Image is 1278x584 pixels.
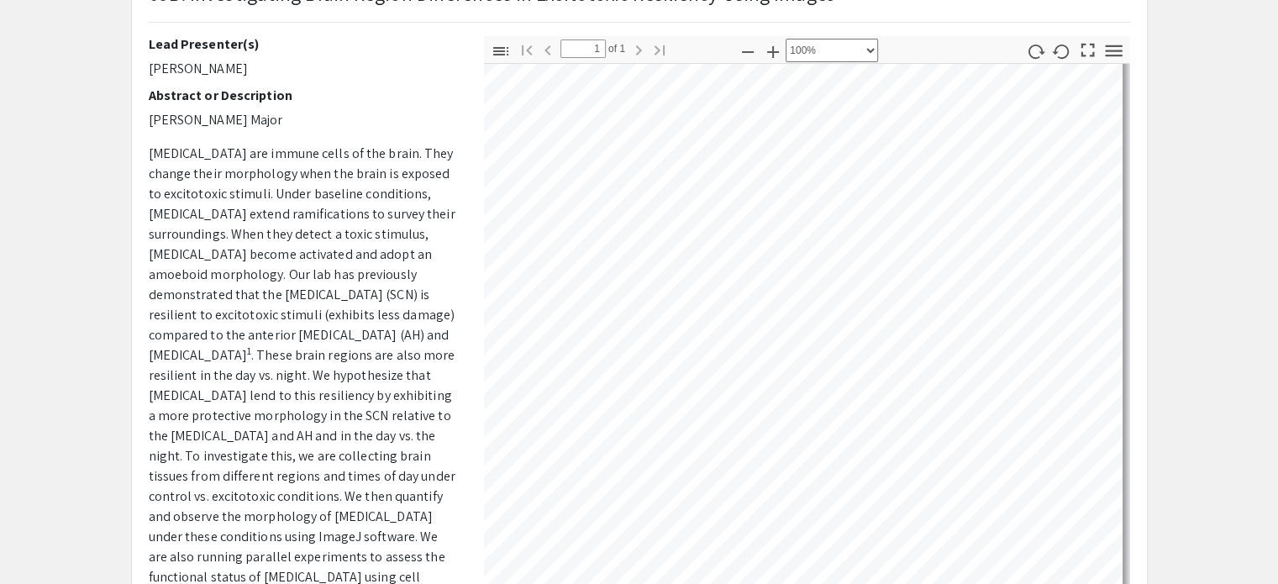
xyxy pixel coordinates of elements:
select: Zoom [786,39,878,62]
button: Go to First Page [513,37,541,61]
button: Rotate Counterclockwise [1047,39,1076,63]
button: Previous Page [534,37,562,61]
button: Zoom Out [734,39,762,63]
h2: Lead Presenter(s) [149,36,459,52]
button: Toggle Sidebar [486,39,515,63]
button: Switch to Presentation Mode [1073,36,1102,61]
iframe: Chat [13,508,71,571]
span: of 1 [606,39,626,58]
button: Tools [1099,39,1128,63]
sup: 1 [247,345,251,357]
h2: Abstract or Description [149,87,459,103]
span: [MEDICAL_DATA] are immune cells of the brain. They change their morphology when the brain is expo... [149,145,455,364]
button: Zoom In [759,39,787,63]
input: Page [560,39,606,58]
button: Rotate Clockwise [1021,39,1049,63]
button: Next Page [624,37,653,61]
p: [PERSON_NAME] Major [149,110,459,130]
button: Go to Last Page [645,37,674,61]
p: [PERSON_NAME] [149,59,459,79]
